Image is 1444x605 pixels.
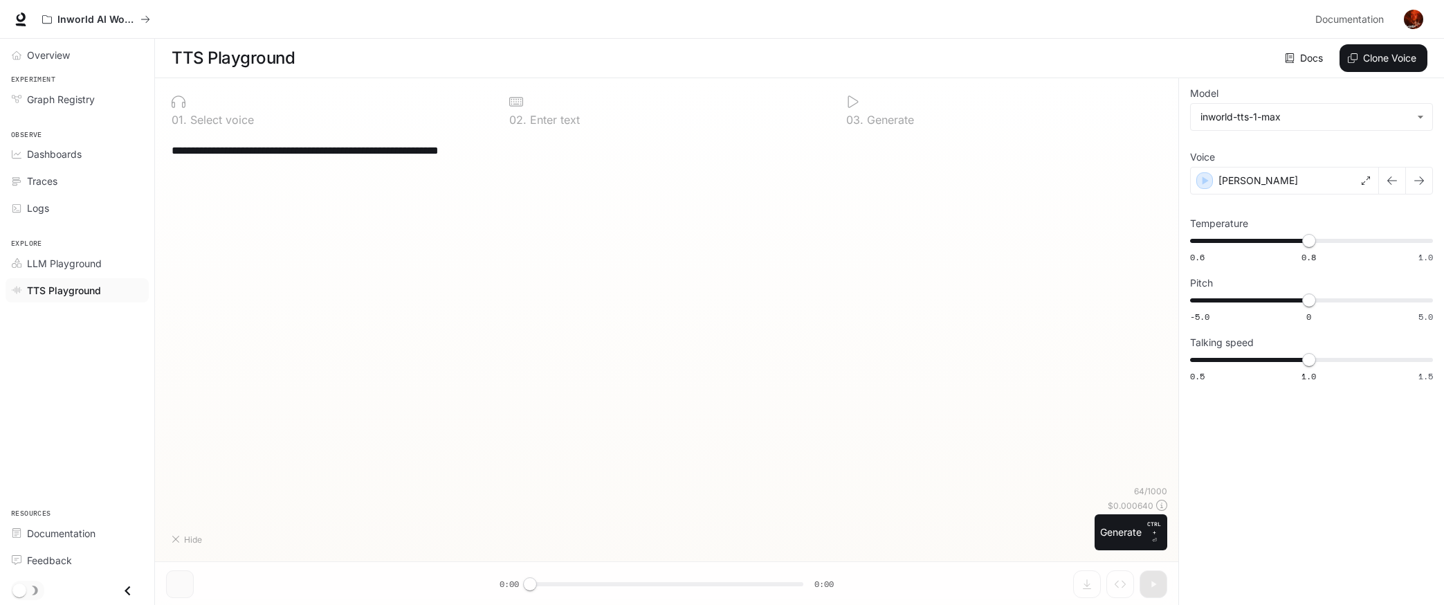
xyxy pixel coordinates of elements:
span: Traces [27,174,57,188]
a: Feedback [6,548,149,572]
span: Documentation [27,526,95,541]
span: Dashboards [27,147,82,161]
p: Select voice [187,114,254,125]
p: Generate [863,114,914,125]
span: Feedback [27,553,72,568]
span: 1.0 [1418,251,1433,263]
p: 0 2 . [509,114,527,125]
p: 0 3 . [846,114,863,125]
a: Dashboards [6,142,149,166]
button: User avatar [1400,6,1427,33]
p: 64 / 1000 [1134,485,1167,497]
span: Logs [27,201,49,215]
p: $ 0.000640 [1108,500,1153,512]
span: TTS Playground [27,283,101,298]
h1: TTS Playground [172,44,295,72]
span: 0.5 [1190,370,1205,382]
button: Hide [166,528,210,550]
span: 1.0 [1301,370,1316,382]
p: CTRL + [1147,520,1162,536]
p: ⏎ [1147,520,1162,545]
p: Pitch [1190,278,1213,288]
button: Clone Voice [1340,44,1427,72]
span: 0 [1306,311,1311,323]
span: 0.6 [1190,251,1205,263]
p: Model [1190,89,1218,98]
span: Documentation [1315,11,1384,28]
p: Voice [1190,152,1215,162]
span: 0.8 [1301,251,1316,263]
a: TTS Playground [6,278,149,302]
button: All workspaces [36,6,156,33]
div: inworld-tts-1-max [1191,104,1432,130]
a: Traces [6,169,149,193]
a: Logs [6,196,149,220]
a: Graph Registry [6,87,149,111]
span: 5.0 [1418,311,1433,323]
img: User avatar [1404,10,1423,29]
button: GenerateCTRL +⏎ [1095,514,1167,550]
span: Dark mode toggle [12,582,26,597]
p: Inworld AI Wonderland [57,14,135,26]
span: -5.0 [1190,311,1209,323]
a: Overview [6,43,149,67]
p: 0 1 . [172,114,187,125]
p: Enter text [527,114,580,125]
span: Graph Registry [27,92,95,107]
span: 1.5 [1418,370,1433,382]
div: inworld-tts-1-max [1200,110,1410,124]
p: [PERSON_NAME] [1218,174,1298,188]
a: LLM Playground [6,251,149,276]
a: Docs [1282,44,1328,72]
a: Documentation [6,521,149,545]
a: Documentation [1310,6,1394,33]
span: Overview [27,48,70,62]
p: Temperature [1190,219,1248,228]
span: LLM Playground [27,256,102,271]
button: Close drawer [112,577,143,605]
p: Talking speed [1190,338,1254,347]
